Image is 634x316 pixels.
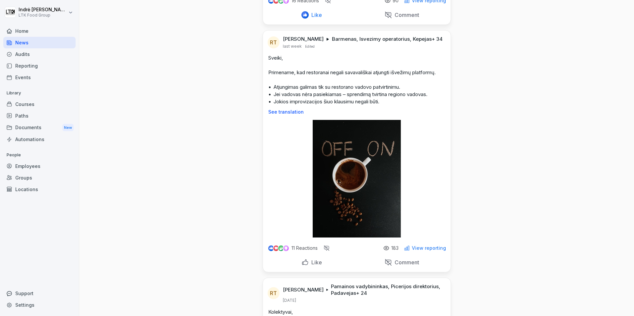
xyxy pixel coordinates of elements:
p: last week [283,44,302,49]
p: [PERSON_NAME] [283,287,324,293]
img: celebrate [278,245,284,251]
a: Groups [3,172,76,184]
p: Comment [392,259,419,266]
a: Courses [3,98,76,110]
a: News [3,37,76,48]
a: Paths [3,110,76,122]
a: Reporting [3,60,76,72]
div: Support [3,288,76,299]
img: dhpru6b81se0b29xliavuv5e.png [313,120,401,237]
div: RT [268,36,280,48]
p: View reporting [412,245,446,251]
div: New [62,124,74,132]
p: [PERSON_NAME] [283,36,324,42]
p: See translation [268,109,445,115]
p: Comment [392,12,419,18]
p: Like [309,12,322,18]
a: Events [3,72,76,83]
p: Indrė [PERSON_NAME] [19,7,67,13]
p: LTK Food Group [19,13,67,18]
img: inspiring [283,245,289,251]
a: Audits [3,48,76,60]
div: Documents [3,122,76,134]
p: Barmenas, Isvezimy operatorius, Kepejas + 34 [332,36,443,42]
a: Automations [3,133,76,145]
a: Settings [3,299,76,311]
a: DocumentsNew [3,122,76,134]
p: Pamainos vadybininkas, Picerijos direktorius, Padavejas + 24 [331,283,442,296]
p: Sveiki, Primename, kad restoranai negali savavališkai atjungti išvežimų platformų. • Atjungimas g... [268,54,445,105]
p: Edited [305,44,315,49]
div: RT [268,287,280,299]
p: [DATE] [283,298,296,303]
a: Home [3,25,76,37]
p: 11 Reactions [291,245,318,251]
p: Library [3,88,76,98]
p: 183 [391,245,399,251]
img: love [274,246,279,251]
p: Like [309,259,322,266]
a: Locations [3,184,76,195]
img: like [268,245,274,251]
a: Employees [3,160,76,172]
p: People [3,150,76,160]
